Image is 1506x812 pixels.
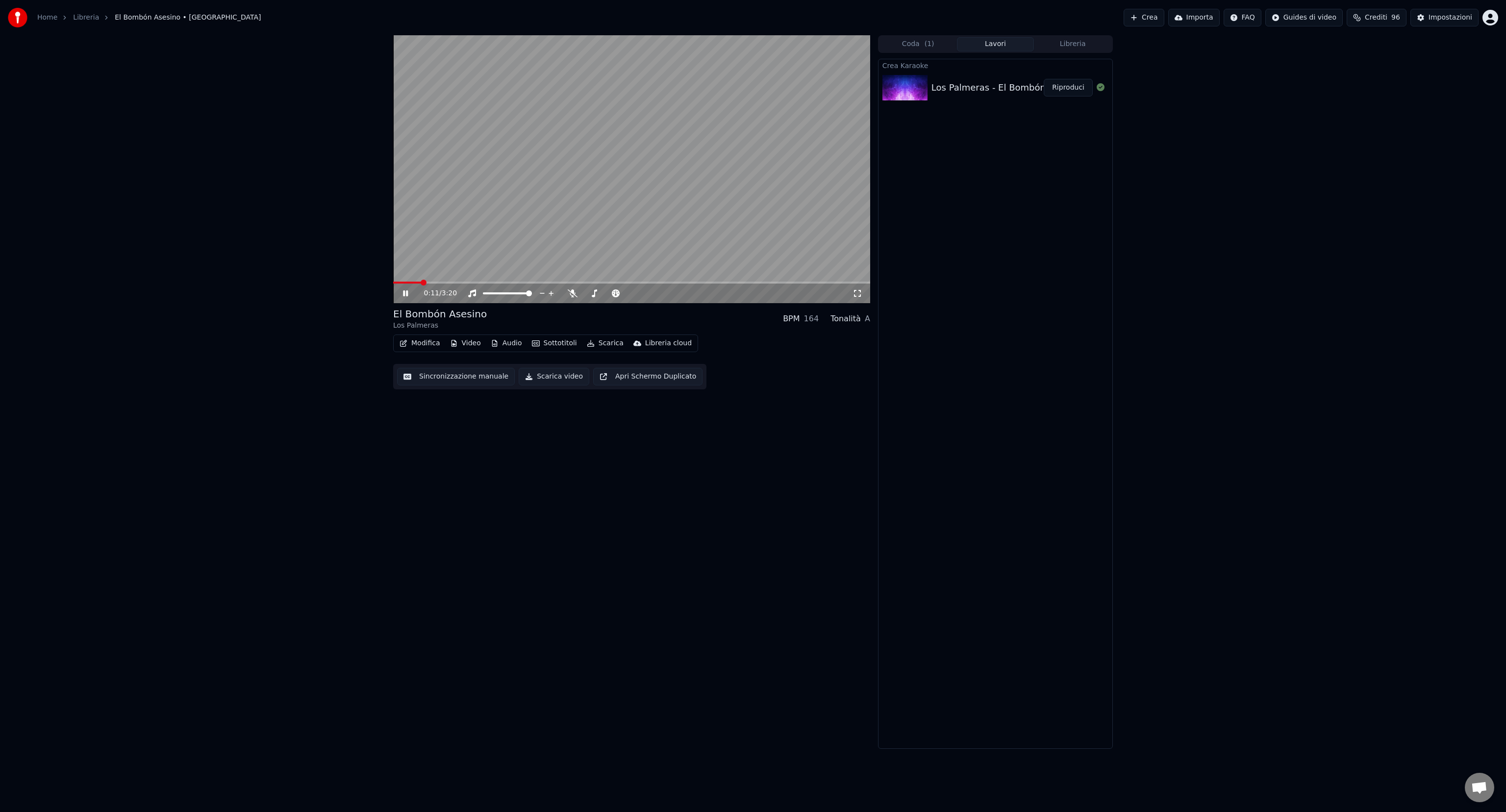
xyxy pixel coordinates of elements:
span: 3:20 [442,288,457,298]
div: Los Palmeras [393,321,487,331]
div: Crea Karaoke [878,59,1112,71]
nav: breadcrumb [37,13,261,23]
button: Audio [487,336,526,350]
button: Importa [1168,9,1220,26]
button: Apri Schermo Duplicato [593,368,703,385]
button: FAQ [1224,9,1261,26]
button: Crediti96 [1347,9,1406,26]
button: Sottotitoli [528,336,581,350]
button: Sincronizzazione manuale [397,368,515,385]
button: Guides di video [1265,9,1343,26]
span: Crediti [1365,13,1387,23]
div: BPM [783,313,800,325]
div: Tonalità [830,313,861,325]
button: Libreria [1034,37,1111,51]
button: Video [446,336,485,350]
button: Lavori [957,37,1034,51]
div: 164 [804,313,819,325]
span: 0:11 [424,288,439,298]
a: Libreria [73,13,99,23]
button: Coda [879,37,957,51]
div: / [424,288,448,298]
img: youka [8,8,27,27]
button: Scarica video [519,368,589,385]
div: Aprire la chat [1465,773,1494,802]
button: Crea [1124,9,1164,26]
button: Scarica [583,336,627,350]
div: El Bombón Asesino [393,307,487,321]
span: El Bombón Asesino • [GEOGRAPHIC_DATA] [115,13,261,23]
div: Libreria cloud [645,338,692,348]
button: Modifica [396,336,444,350]
div: A [865,313,870,325]
button: Riproduci [1044,79,1093,96]
div: Impostazioni [1429,13,1472,23]
button: Impostazioni [1410,9,1479,26]
span: ( 1 ) [925,39,934,49]
span: 96 [1391,13,1400,23]
div: Los Palmeras - El Bombón Asesino [931,81,1082,95]
a: Home [37,13,57,23]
